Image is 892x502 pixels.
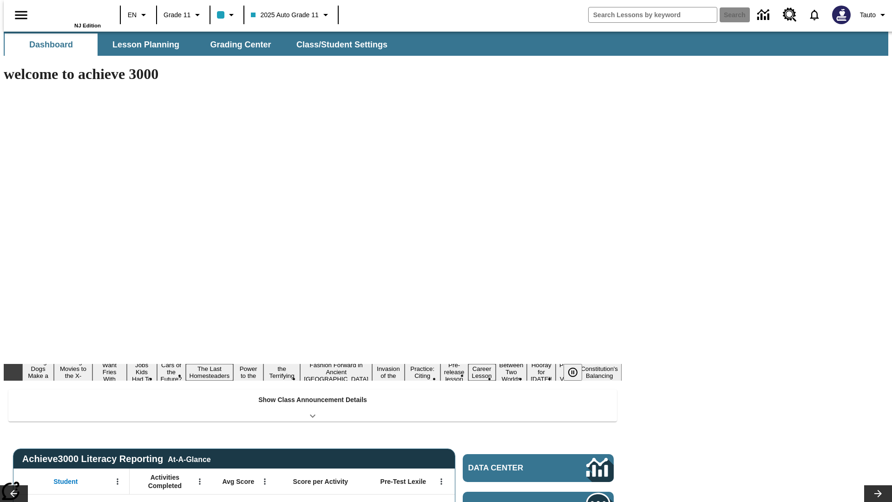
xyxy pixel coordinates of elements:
span: Tauto [860,10,876,20]
span: Grade 11 [164,10,190,20]
button: Slide 16 Point of View [556,360,577,384]
button: Slide 6 The Last Homesteaders [186,364,234,381]
a: Resource Center, Will open in new tab [777,2,802,27]
button: Class color is light blue. Change class color [213,7,241,23]
a: Data Center [463,454,614,482]
div: Home [40,3,101,28]
a: Data Center [752,2,777,28]
button: Slide 17 The Constitution's Balancing Act [577,357,622,388]
button: Slide 8 Attack of the Terrifying Tomatoes [263,357,300,388]
span: Data Center [468,463,555,473]
div: Pause [564,364,591,381]
span: Avg Score [222,477,254,486]
button: Lesson carousel, Next [864,485,892,502]
div: SubNavbar [4,33,396,56]
button: Slide 3 Do You Want Fries With That? [92,353,127,391]
a: Notifications [802,3,826,27]
div: Show Class Announcement Details [8,390,617,422]
span: 2025 Auto Grade 11 [251,10,318,20]
button: Open Menu [193,475,207,489]
button: Open side menu [7,1,35,29]
button: Grading Center [194,33,287,56]
span: Score per Activity [293,477,348,486]
button: Grade: Grade 11, Select a grade [160,7,207,23]
button: Open Menu [434,475,448,489]
div: SubNavbar [4,32,888,56]
button: Slide 15 Hooray for Constitution Day! [527,360,556,384]
button: Slide 2 Taking Movies to the X-Dimension [54,357,92,388]
button: Profile/Settings [856,7,892,23]
span: Achieve3000 Literacy Reporting [22,454,211,464]
span: EN [128,10,137,20]
button: Slide 4 Dirty Jobs Kids Had To Do [127,353,157,391]
input: search field [589,7,717,22]
button: Language: EN, Select a language [124,7,153,23]
button: Slide 5 Cars of the Future? [157,360,186,384]
button: Slide 11 Mixed Practice: Citing Evidence [405,357,440,388]
img: Avatar [832,6,851,24]
span: NJ Edition [74,23,101,28]
span: Student [53,477,78,486]
button: Select a new avatar [826,3,856,27]
span: Pre-Test Lexile [380,477,426,486]
button: Open Menu [258,475,272,489]
button: Dashboard [5,33,98,56]
button: Pause [564,364,582,381]
button: Slide 12 Pre-release lesson [440,360,468,384]
h1: welcome to achieve 3000 [4,66,622,83]
button: Lesson Planning [99,33,192,56]
button: Slide 10 The Invasion of the Free CD [372,357,405,388]
button: Slide 1 Diving Dogs Make a Splash [22,357,54,388]
div: At-A-Glance [168,454,210,464]
button: Class/Student Settings [289,33,395,56]
button: Open Menu [111,475,125,489]
p: Show Class Announcement Details [258,395,367,405]
button: Slide 14 Between Two Worlds [496,360,527,384]
a: Home [40,4,101,23]
button: Class: 2025 Auto Grade 11, Select your class [247,7,334,23]
button: Slide 13 Career Lesson [468,364,496,381]
button: Slide 7 Solar Power to the People [233,357,263,388]
button: Slide 9 Fashion Forward in Ancient Rome [300,360,372,384]
span: Activities Completed [134,473,196,490]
